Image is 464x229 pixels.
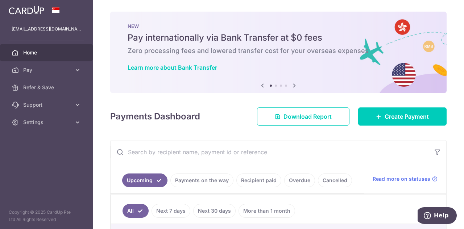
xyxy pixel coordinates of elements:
[12,25,81,33] p: [EMAIL_ADDRESS][DOMAIN_NAME]
[239,204,295,218] a: More than 1 month
[284,173,315,187] a: Overdue
[418,207,457,225] iframe: Opens a widget where you can find more information
[152,204,190,218] a: Next 7 days
[111,140,429,164] input: Search by recipient name, payment id or reference
[122,173,167,187] a: Upcoming
[358,107,447,126] a: Create Payment
[23,66,71,74] span: Pay
[23,49,71,56] span: Home
[9,6,44,15] img: CardUp
[283,112,332,121] span: Download Report
[373,175,430,183] span: Read more on statuses
[128,64,217,71] a: Learn more about Bank Transfer
[128,32,429,44] h5: Pay internationally via Bank Transfer at $0 fees
[128,23,429,29] p: NEW
[373,175,438,183] a: Read more on statuses
[193,204,236,218] a: Next 30 days
[110,110,200,123] h4: Payments Dashboard
[23,101,71,109] span: Support
[110,12,447,93] img: Bank transfer banner
[23,84,71,91] span: Refer & Save
[257,107,349,126] a: Download Report
[23,119,71,126] span: Settings
[123,204,149,218] a: All
[170,173,233,187] a: Payments on the way
[128,46,429,55] h6: Zero processing fees and lowered transfer cost for your overseas expenses
[318,173,352,187] a: Cancelled
[236,173,281,187] a: Recipient paid
[385,112,429,121] span: Create Payment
